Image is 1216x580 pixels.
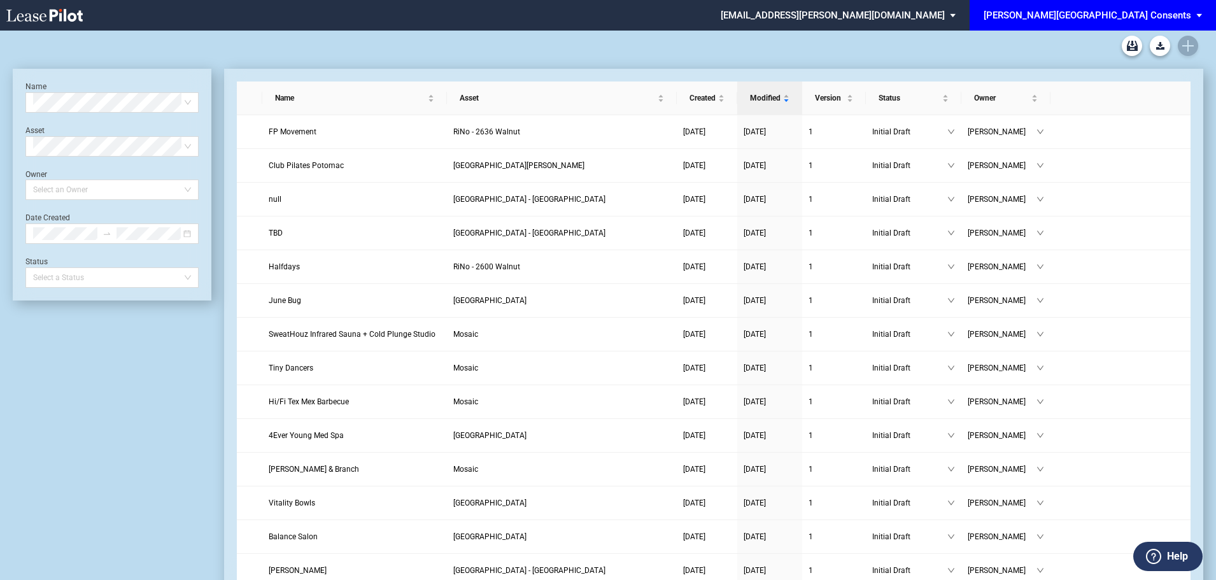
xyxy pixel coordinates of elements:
span: [DATE] [683,431,705,440]
span: 1 [809,229,813,237]
a: [GEOGRAPHIC_DATA] [453,530,670,543]
span: 1 [809,499,813,507]
span: [PERSON_NAME] [968,429,1036,442]
span: [PERSON_NAME] [968,564,1036,577]
label: Asset [25,126,45,135]
span: Hi/Fi Tex Mex Barbecue [269,397,349,406]
a: [DATE] [683,530,731,543]
a: 1 [809,497,859,509]
span: [DATE] [683,262,705,271]
a: [DATE] [744,564,796,577]
a: 1 [809,227,859,239]
span: SweatHouz Infrared Sauna + Cold Plunge Studio [269,330,435,339]
span: [DATE] [683,127,705,136]
span: Elizabeth Anthony [269,566,327,575]
span: down [1036,567,1044,574]
a: RiNo - 2636 Walnut [453,125,670,138]
span: 4Ever Young Med Spa [269,431,344,440]
label: Help [1167,548,1188,565]
span: Name [275,92,426,104]
span: TBD [269,229,283,237]
a: [GEOGRAPHIC_DATA] [453,429,670,442]
a: [GEOGRAPHIC_DATA] [453,294,670,307]
a: [DATE] [744,497,796,509]
span: [DATE] [744,566,766,575]
span: Initial Draft [872,125,947,138]
span: 1 [809,431,813,440]
span: down [1036,297,1044,304]
a: [GEOGRAPHIC_DATA][PERSON_NAME] [453,159,670,172]
span: Initial Draft [872,463,947,476]
a: Balance Salon [269,530,441,543]
span: [DATE] [683,296,705,305]
a: 1 [809,193,859,206]
span: 1 [809,566,813,575]
span: down [947,263,955,271]
span: null [269,195,281,204]
span: [PERSON_NAME] [968,260,1036,273]
a: Mosaic [453,395,670,408]
a: [GEOGRAPHIC_DATA] - [GEOGRAPHIC_DATA] [453,564,670,577]
a: [DATE] [683,227,731,239]
span: 1 [809,262,813,271]
span: to [103,229,111,238]
span: 1 [809,397,813,406]
a: 1 [809,125,859,138]
span: [DATE] [744,532,766,541]
span: [DATE] [683,229,705,237]
a: Archive [1122,36,1142,56]
span: Uptown Park - East [453,229,605,237]
a: TBD [269,227,441,239]
a: [DATE] [683,294,731,307]
a: [DATE] [744,395,796,408]
a: 1 [809,260,859,273]
span: [DATE] [683,532,705,541]
label: Date Created [25,213,70,222]
a: [DATE] [683,260,731,273]
a: [DATE] [744,125,796,138]
span: Lakeridge Village [453,296,527,305]
a: 1 [809,395,859,408]
span: Park Place [453,532,527,541]
span: Boll & Branch [269,465,359,474]
a: [DATE] [683,395,731,408]
a: [DATE] [744,362,796,374]
span: Mosaic [453,330,478,339]
a: Vitality Bowls [269,497,441,509]
a: [GEOGRAPHIC_DATA] [453,497,670,509]
th: Status [866,81,961,115]
span: [DATE] [683,364,705,372]
span: Modified [750,92,781,104]
span: Village Oaks [453,499,527,507]
span: Initial Draft [872,193,947,206]
span: down [947,398,955,406]
span: [DATE] [744,431,766,440]
span: Initial Draft [872,395,947,408]
span: [PERSON_NAME] [968,530,1036,543]
a: FP Movement [269,125,441,138]
span: Initial Draft [872,294,947,307]
a: [DATE] [744,193,796,206]
span: [DATE] [744,262,766,271]
label: Name [25,82,46,91]
span: swap-right [103,229,111,238]
span: [PERSON_NAME] [968,362,1036,374]
span: [DATE] [683,566,705,575]
span: Version [815,92,844,104]
span: down [1036,398,1044,406]
a: Mosaic [453,463,670,476]
span: down [947,229,955,237]
a: SweatHouz Infrared Sauna + Cold Plunge Studio [269,328,441,341]
th: Created [677,81,737,115]
span: down [947,499,955,507]
span: [PERSON_NAME] [968,395,1036,408]
span: [DATE] [744,397,766,406]
span: down [1036,162,1044,169]
span: [DATE] [744,330,766,339]
span: down [947,533,955,541]
span: down [1036,499,1044,507]
span: [DATE] [744,499,766,507]
span: Uptown Park - West [453,566,605,575]
span: [DATE] [683,465,705,474]
th: Asset [447,81,677,115]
